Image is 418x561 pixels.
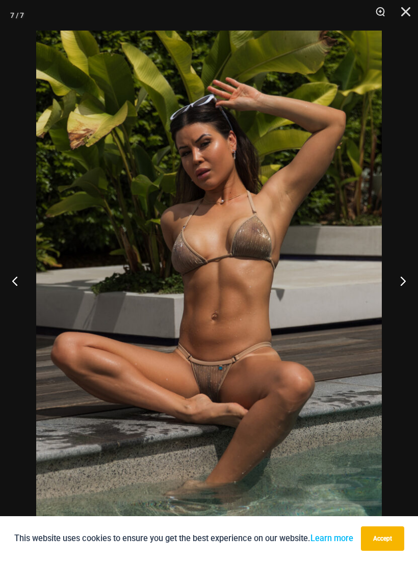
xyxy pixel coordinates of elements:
p: This website uses cookies to ensure you get the best experience on our website. [14,531,353,545]
button: Next [380,255,418,306]
img: Lightning Shimmer Glittering Dunes 317 Tri Top 469 Thong 04 [36,31,382,549]
a: Learn more [310,533,353,543]
button: Accept [361,526,404,551]
div: 7 / 7 [10,8,24,23]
